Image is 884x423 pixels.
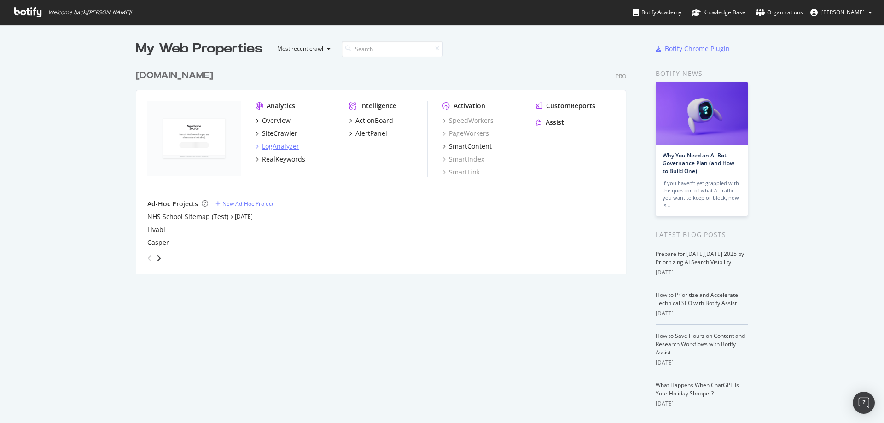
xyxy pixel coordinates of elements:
div: [DATE] [656,309,748,318]
button: Most recent crawl [270,41,334,56]
a: New Ad-Hoc Project [215,200,273,208]
div: Activation [454,101,485,110]
div: [DOMAIN_NAME] [136,69,213,82]
a: Prepare for [DATE][DATE] 2025 by Prioritizing AI Search Visibility [656,250,744,266]
div: AlertPanel [355,129,387,138]
div: SiteCrawler [262,129,297,138]
a: SmartIndex [442,155,484,164]
div: Botify Chrome Plugin [665,44,730,53]
a: How to Save Hours on Content and Research Workflows with Botify Assist [656,332,745,356]
div: angle-left [144,251,156,266]
a: Overview [256,116,291,125]
a: Why You Need an AI Bot Governance Plan (and How to Build One) [663,151,734,175]
img: Why You Need an AI Bot Governance Plan (and How to Build One) [656,82,748,145]
a: ActionBoard [349,116,393,125]
a: SiteCrawler [256,129,297,138]
a: LogAnalyzer [256,142,299,151]
img: newhomesource.com [147,101,241,176]
div: Open Intercom Messenger [853,392,875,414]
span: Welcome back, [PERSON_NAME] ! [48,9,132,16]
div: Intelligence [360,101,396,110]
a: PageWorkers [442,129,489,138]
div: SmartContent [449,142,492,151]
div: Assist [546,118,564,127]
a: SmartContent [442,142,492,151]
a: SmartLink [442,168,480,177]
div: grid [136,58,634,274]
div: Botify Academy [633,8,681,17]
div: [DATE] [656,268,748,277]
div: CustomReports [546,101,595,110]
div: Overview [262,116,291,125]
a: Casper [147,238,169,247]
div: If you haven’t yet grappled with the question of what AI traffic you want to keep or block, now is… [663,180,741,209]
a: Livabl [147,225,165,234]
div: RealKeywords [262,155,305,164]
div: [DATE] [656,400,748,408]
div: Organizations [756,8,803,17]
a: AlertPanel [349,129,387,138]
a: NHS School Sitemap (Test) [147,212,228,221]
a: SpeedWorkers [442,116,494,125]
div: Most recent crawl [277,46,323,52]
input: Search [342,41,443,57]
a: What Happens When ChatGPT Is Your Holiday Shopper? [656,381,739,397]
a: RealKeywords [256,155,305,164]
span: Jeff Flowers [821,8,865,16]
div: ActionBoard [355,116,393,125]
a: CustomReports [536,101,595,110]
div: New Ad-Hoc Project [222,200,273,208]
div: angle-right [156,254,162,263]
div: Botify news [656,69,748,79]
div: Ad-Hoc Projects [147,199,198,209]
a: Botify Chrome Plugin [656,44,730,53]
div: Knowledge Base [692,8,745,17]
a: Assist [536,118,564,127]
div: LogAnalyzer [262,142,299,151]
div: Pro [616,72,626,80]
a: [DATE] [235,213,253,220]
div: Latest Blog Posts [656,230,748,240]
a: [DOMAIN_NAME] [136,69,217,82]
div: [DATE] [656,359,748,367]
a: How to Prioritize and Accelerate Technical SEO with Botify Assist [656,291,738,307]
div: My Web Properties [136,40,262,58]
div: Analytics [267,101,295,110]
button: [PERSON_NAME] [803,5,879,20]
